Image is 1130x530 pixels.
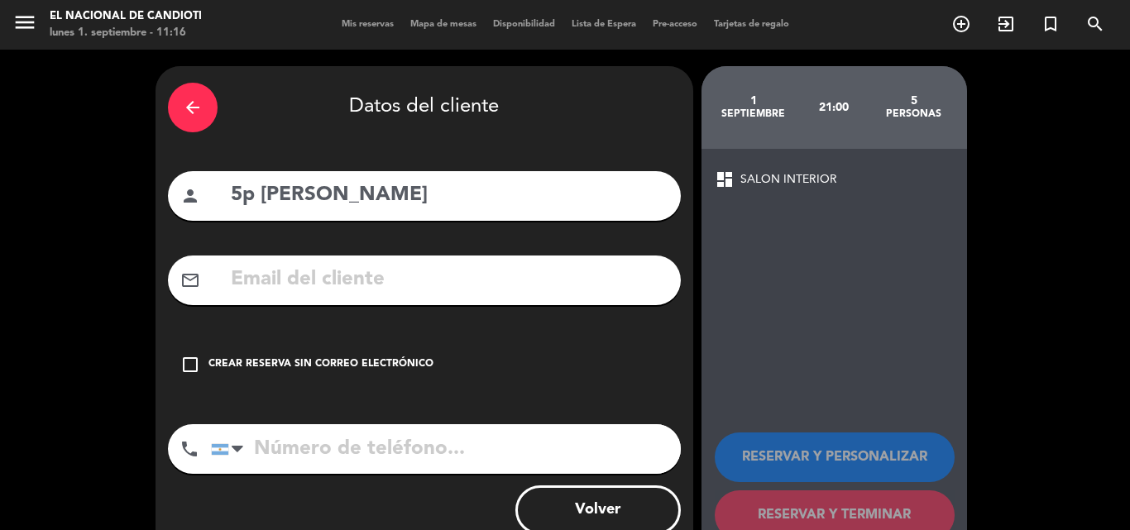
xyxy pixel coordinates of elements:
[996,14,1016,34] i: exit_to_app
[1041,14,1061,34] i: turned_in_not
[706,20,797,29] span: Tarjetas de regalo
[211,424,681,474] input: Número de teléfono...
[12,10,37,41] button: menu
[50,25,202,41] div: lunes 1. septiembre - 11:16
[1085,14,1105,34] i: search
[180,355,200,375] i: check_box_outline_blank
[12,10,37,35] i: menu
[180,186,200,206] i: person
[50,8,202,25] div: El Nacional de Candioti
[714,94,794,107] div: 1
[715,170,735,189] span: dashboard
[229,263,668,297] input: Email del cliente
[563,20,644,29] span: Lista de Espera
[183,98,203,117] i: arrow_back
[180,270,200,290] i: mail_outline
[874,107,954,121] div: personas
[740,170,837,189] span: SALON INTERIOR
[229,179,668,212] input: Nombre del cliente
[644,20,706,29] span: Pre-acceso
[168,79,681,136] div: Datos del cliente
[333,20,402,29] span: Mis reservas
[485,20,563,29] span: Disponibilidad
[714,107,794,121] div: septiembre
[208,356,433,373] div: Crear reserva sin correo electrónico
[951,14,971,34] i: add_circle_outline
[180,439,199,459] i: phone
[874,94,954,107] div: 5
[402,20,485,29] span: Mapa de mesas
[212,425,250,473] div: Argentina: +54
[793,79,874,136] div: 21:00
[715,432,955,482] button: RESERVAR Y PERSONALIZAR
